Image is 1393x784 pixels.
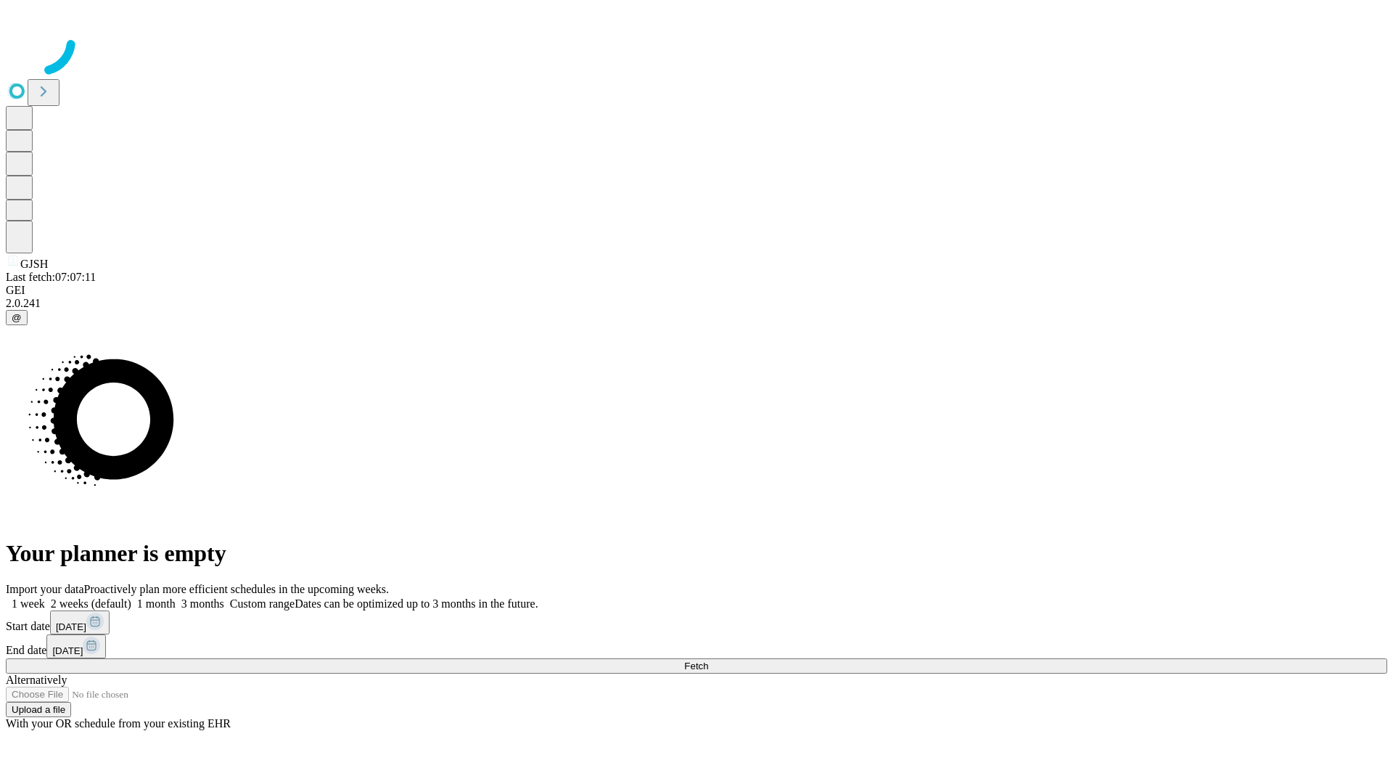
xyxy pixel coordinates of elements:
[51,597,131,610] span: 2 weeks (default)
[137,597,176,610] span: 1 month
[52,645,83,656] span: [DATE]
[6,540,1387,567] h1: Your planner is empty
[6,583,84,595] span: Import your data
[20,258,48,270] span: GJSH
[6,284,1387,297] div: GEI
[6,634,1387,658] div: End date
[46,634,106,658] button: [DATE]
[6,717,231,730] span: With your OR schedule from your existing EHR
[6,674,67,686] span: Alternatively
[50,611,110,634] button: [DATE]
[181,597,224,610] span: 3 months
[6,271,96,283] span: Last fetch: 07:07:11
[12,312,22,323] span: @
[6,611,1387,634] div: Start date
[6,658,1387,674] button: Fetch
[6,297,1387,310] div: 2.0.241
[56,621,86,632] span: [DATE]
[6,310,28,325] button: @
[684,661,708,671] span: Fetch
[12,597,45,610] span: 1 week
[84,583,389,595] span: Proactively plan more efficient schedules in the upcoming weeks.
[6,702,71,717] button: Upload a file
[295,597,538,610] span: Dates can be optimized up to 3 months in the future.
[230,597,295,610] span: Custom range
